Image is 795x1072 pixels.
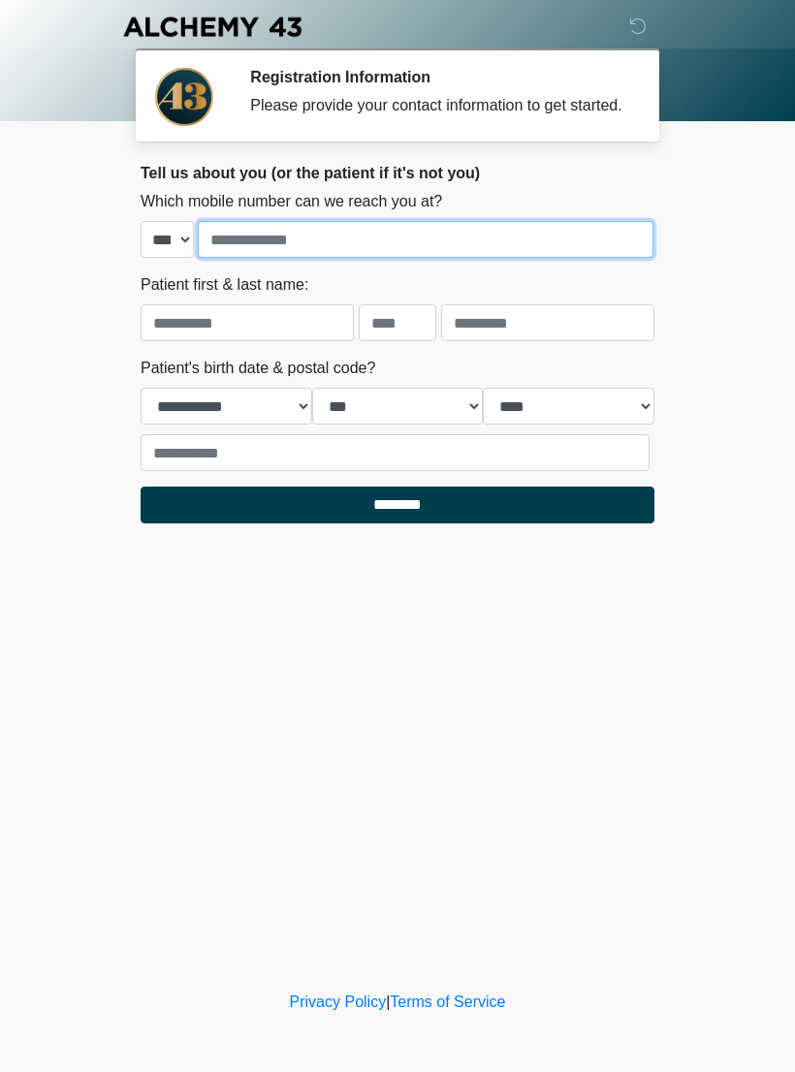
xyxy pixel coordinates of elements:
label: Which mobile number can we reach you at? [141,190,442,213]
img: Alchemy 43 Logo [121,15,303,39]
h2: Tell us about you (or the patient if it's not you) [141,164,654,182]
a: Terms of Service [390,993,505,1010]
div: Please provide your contact information to get started. [250,94,625,117]
h2: Registration Information [250,68,625,86]
label: Patient's birth date & postal code? [141,357,375,380]
a: | [386,993,390,1010]
label: Patient first & last name: [141,273,308,297]
img: Agent Avatar [155,68,213,126]
a: Privacy Policy [290,993,387,1010]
